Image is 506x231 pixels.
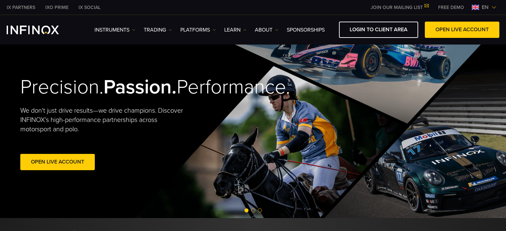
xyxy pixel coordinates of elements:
[339,22,418,38] a: LOGIN TO CLIENT AREA
[144,26,172,34] a: TRADING
[20,75,230,99] h2: Precision. Performance.
[287,26,325,34] a: SPONSORSHIPS
[366,5,433,10] a: JOIN OUR MAILING LIST
[94,26,135,34] a: Instruments
[40,4,74,11] a: INFINOX
[20,154,95,170] a: Open Live Account
[103,75,177,99] strong: Passion.
[224,26,247,34] a: Learn
[74,4,105,11] a: INFINOX
[7,26,75,34] a: INFINOX Logo
[245,208,249,212] span: Go to slide 1
[180,26,216,34] a: PLATFORMS
[2,4,40,11] a: INFINOX
[255,26,278,34] a: ABOUT
[20,106,188,134] p: We don't just drive results—we drive champions. Discover INFINOX’s high-performance partnerships ...
[479,3,491,11] span: en
[258,208,262,212] span: Go to slide 3
[433,4,469,11] a: INFINOX MENU
[251,208,255,212] span: Go to slide 2
[425,22,499,38] a: OPEN LIVE ACCOUNT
